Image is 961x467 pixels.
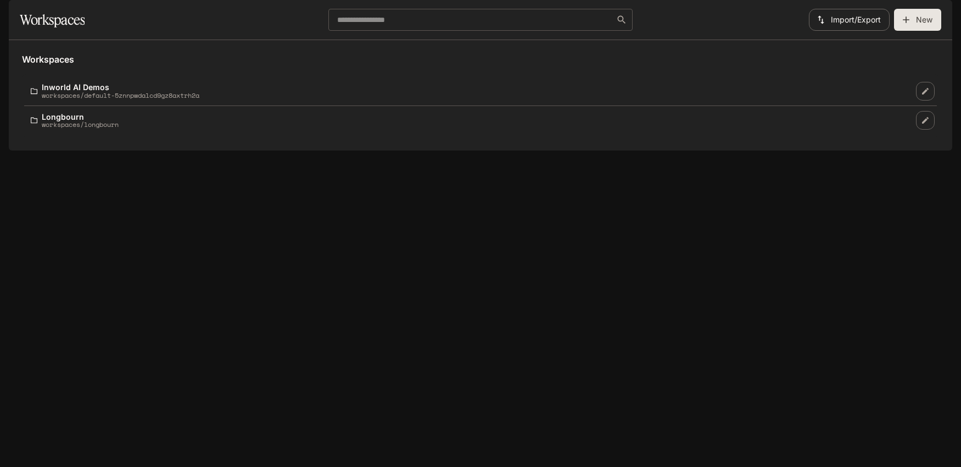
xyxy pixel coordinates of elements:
[42,121,119,128] p: workspaces/longbourn
[809,9,890,31] button: Import/Export
[26,108,914,133] a: Longbournworkspaces/longbourn
[894,9,941,31] button: Create workspace
[20,9,85,31] h1: Workspaces
[916,111,935,130] a: Edit workspace
[42,83,199,91] p: Inworld AI Demos
[22,53,939,65] h5: Workspaces
[26,79,914,103] a: Inworld AI Demosworkspaces/default-5znnpwdalcd9gz8axtrh2a
[42,113,119,121] p: Longbourn
[916,82,935,101] a: Edit workspace
[42,92,199,99] p: workspaces/default-5znnpwdalcd9gz8axtrh2a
